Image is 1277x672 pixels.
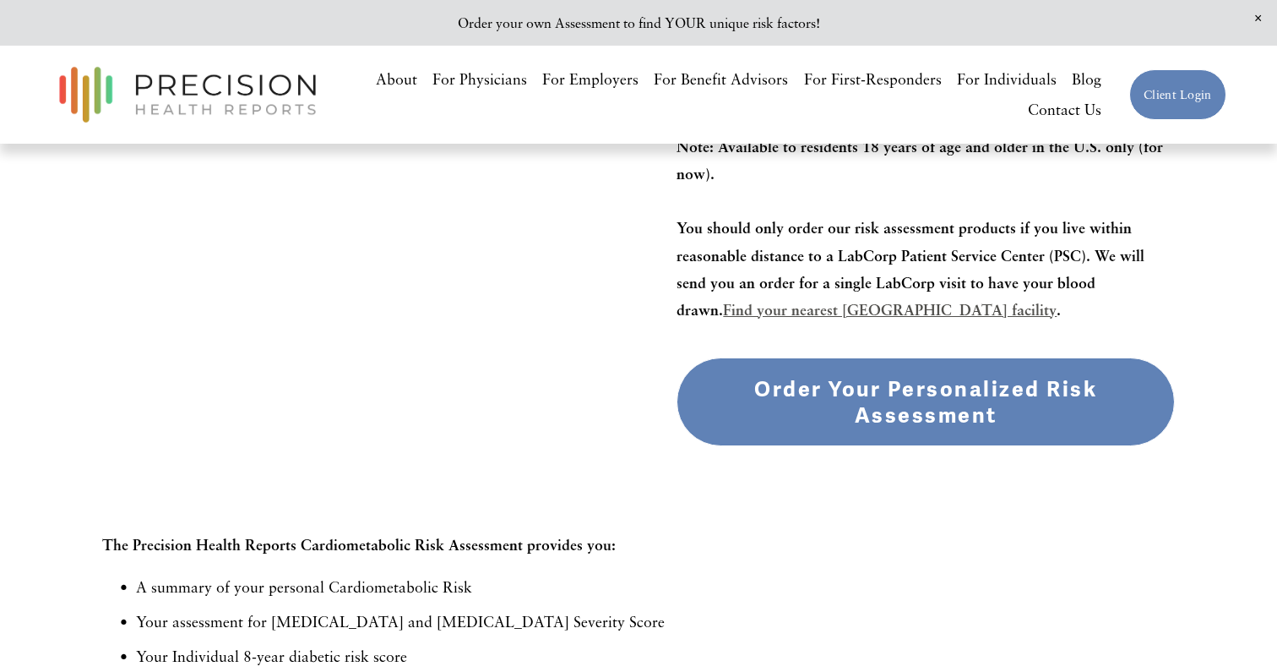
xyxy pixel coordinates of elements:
strong: Note: Available to residents 18 years of age and older in the U.S. only (for now). You should onl... [677,138,1163,318]
p: Your assessment for [MEDICAL_DATA] and [MEDICAL_DATA] Severity Score [136,609,1175,636]
a: For Benefit Advisors [654,64,788,95]
a: Blog [1072,64,1101,95]
a: Contact Us [1028,95,1101,125]
a: Find your nearest [GEOGRAPHIC_DATA] facility [723,301,1057,319]
: Order Your Personalized Risk Assessment [677,358,1175,447]
a: Client Login [1129,69,1225,121]
a: For First-Responders [804,64,942,95]
p: A summary of your personal Cardiometabolic Risk [136,574,1175,601]
img: Precision Health Reports [51,59,324,131]
p: Your Individual 8-year diabetic risk score [136,643,1175,670]
iframe: Chat Widget [1193,591,1277,672]
a: About [376,64,417,95]
p: A comprehensive and actionable risk assessment report to identify your individual risks for cardi... [677,25,1175,324]
strong: . [1057,301,1061,319]
div: Order Your Personalized Risk Assessment [691,376,1160,429]
a: For Employers [542,64,638,95]
a: For Physicians [432,64,527,95]
a: For Individuals [957,64,1057,95]
strong: The Precision Health Reports Cardiometabolic Risk Assessment provides you: [102,536,616,554]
